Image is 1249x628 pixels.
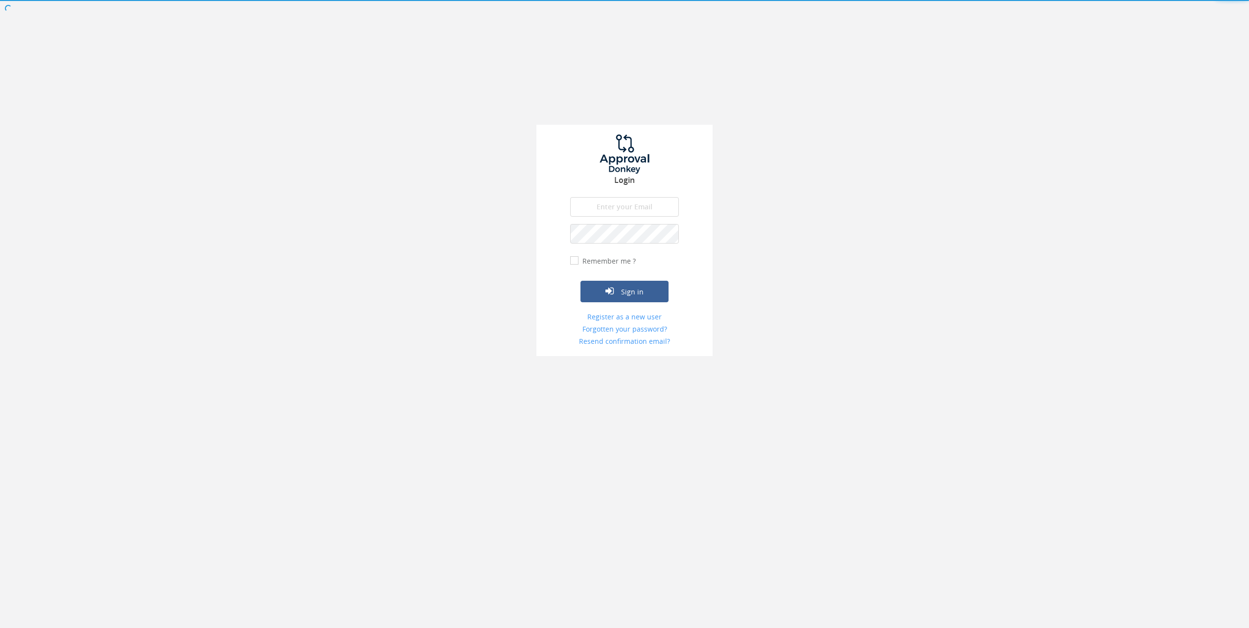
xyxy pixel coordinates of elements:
a: Forgotten your password? [570,324,679,334]
input: Enter your Email [570,197,679,217]
label: Remember me ? [580,256,636,266]
a: Resend confirmation email? [570,336,679,346]
button: Sign in [580,281,669,302]
img: logo.png [588,135,661,174]
h3: Login [536,176,713,185]
a: Register as a new user [570,312,679,322]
